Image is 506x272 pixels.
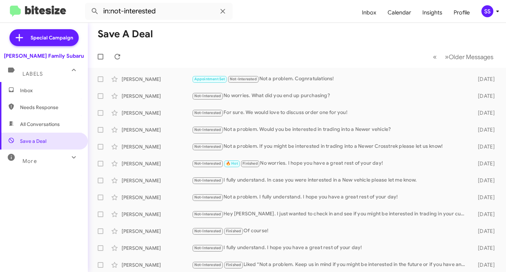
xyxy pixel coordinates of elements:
span: Needs Response [20,104,80,111]
div: Not a problem. I fully understand. I hope you have a great rest of your day! [192,193,470,201]
div: SS [481,5,493,17]
div: [PERSON_NAME] [122,76,192,83]
div: [PERSON_NAME] [122,109,192,116]
span: Older Messages [449,53,493,61]
span: Not-Interested [194,212,221,216]
div: Hey [PERSON_NAME]. I just wanted to check in and see if you might be interested in trading in you... [192,210,470,218]
span: » [445,52,449,61]
div: [PERSON_NAME] [122,93,192,100]
span: Finished [242,161,258,166]
a: Profile [448,2,475,23]
div: I fully understand. I hope you have a great rest of your day! [192,244,470,252]
span: Not-Interested [230,77,257,81]
button: SS [475,5,498,17]
span: Not-Interested [194,262,221,267]
nav: Page navigation example [429,50,498,64]
span: Not-Interested [194,229,221,233]
span: Save a Deal [20,138,46,145]
button: Previous [429,50,441,64]
span: Inbox [20,87,80,94]
div: [PERSON_NAME] [122,194,192,201]
div: [DATE] [470,177,500,184]
div: [DATE] [470,109,500,116]
div: [DATE] [470,143,500,150]
div: [PERSON_NAME] [122,143,192,150]
div: [DATE] [470,228,500,235]
span: Labels [22,71,43,77]
span: Not-Interested [194,144,221,149]
a: Inbox [356,2,382,23]
div: For sure. We would love to discuss order one for you! [192,109,470,117]
span: More [22,158,37,164]
input: Search [85,3,233,20]
div: [DATE] [470,211,500,218]
span: Not-Interested [194,127,221,132]
div: Not a problem. Would you be interested in trading into a Newer vehicle? [192,126,470,134]
div: Not a problem. Cognratulations! [192,75,470,83]
span: Finished [226,262,241,267]
div: [DATE] [470,245,500,252]
div: [DATE] [470,93,500,100]
div: No worries. I hope you have a great rest of your day! [192,159,470,167]
div: [PERSON_NAME] Family Subaru [4,52,84,59]
div: No worries. What did you end up purchasing? [192,92,470,100]
div: [PERSON_NAME] [122,177,192,184]
div: I fully understand. In case you were interested in a New vehicle please let me know. [192,176,470,184]
a: Calendar [382,2,417,23]
div: [PERSON_NAME] [122,245,192,252]
span: All Conversations [20,121,60,128]
div: Liked “Not a problem. Keep us in mind if you might be interested in the future or if you have any... [192,261,470,269]
div: Of course! [192,227,470,235]
span: Not-Interested [194,94,221,98]
span: Not-Interested [194,195,221,200]
div: [PERSON_NAME] [122,160,192,167]
span: Not-Interested [194,161,221,166]
div: [PERSON_NAME] [122,211,192,218]
div: [DATE] [470,126,500,133]
div: [PERSON_NAME] [122,126,192,133]
div: [PERSON_NAME] [122,228,192,235]
div: [DATE] [470,76,500,83]
span: Not-Interested [194,246,221,250]
span: 🔥 Hot [226,161,238,166]
div: [DATE] [470,261,500,268]
span: Not-Interested [194,110,221,115]
button: Next [441,50,498,64]
div: [DATE] [470,160,500,167]
span: « [433,52,437,61]
div: Not a problem. If you might be interested in trading into a Newer Crosstrek please let us know! [192,143,470,151]
a: Special Campaign [9,29,79,46]
div: [DATE] [470,194,500,201]
span: Special Campaign [31,34,73,41]
div: [PERSON_NAME] [122,261,192,268]
span: Finished [226,229,241,233]
span: Not-Interested [194,178,221,183]
a: Insights [417,2,448,23]
h1: Save a Deal [98,29,153,40]
span: Appointment Set [194,77,225,81]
